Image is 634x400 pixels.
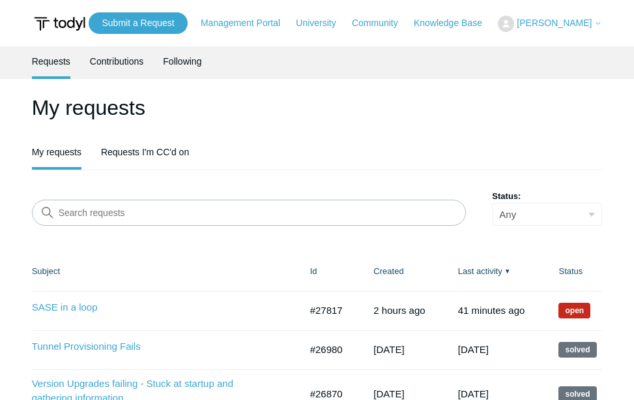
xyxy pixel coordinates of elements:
img: Todyl Support Center Help Center home page [32,12,87,36]
a: Knowledge Base [414,16,495,30]
input: Search requests [32,200,467,226]
a: My requests [32,137,81,167]
time: 09/02/2025, 11:47 [458,305,525,316]
a: Contributions [90,46,144,76]
th: Id [297,252,361,291]
a: Submit a Request [89,12,187,34]
a: Management Portal [201,16,293,30]
a: Following [163,46,201,76]
span: ▼ [504,266,511,276]
a: Community [352,16,411,30]
td: #27817 [297,291,361,330]
time: 08/24/2025, 10:02 [458,388,489,399]
time: 08/04/2025, 09:57 [373,344,404,355]
th: Status [545,252,602,291]
td: #26980 [297,330,361,369]
time: 07/30/2025, 09:45 [373,388,404,399]
a: University [296,16,349,30]
a: Tunnel Provisioning Fails [32,339,260,354]
a: Requests [32,46,70,76]
th: Subject [32,252,297,291]
a: Created [373,266,403,276]
h1: My requests [32,92,603,123]
a: Requests I'm CC'd on [101,137,189,167]
span: We are working on a response for you [558,303,590,318]
a: Last activity▼ [458,266,502,276]
time: 09/02/2025, 09:38 [373,305,425,316]
a: SASE in a loop [32,300,260,315]
label: Status: [492,190,602,203]
button: [PERSON_NAME] [498,16,602,32]
span: This request has been solved [558,342,596,358]
span: [PERSON_NAME] [517,18,592,28]
time: 08/24/2025, 11:02 [458,344,489,355]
